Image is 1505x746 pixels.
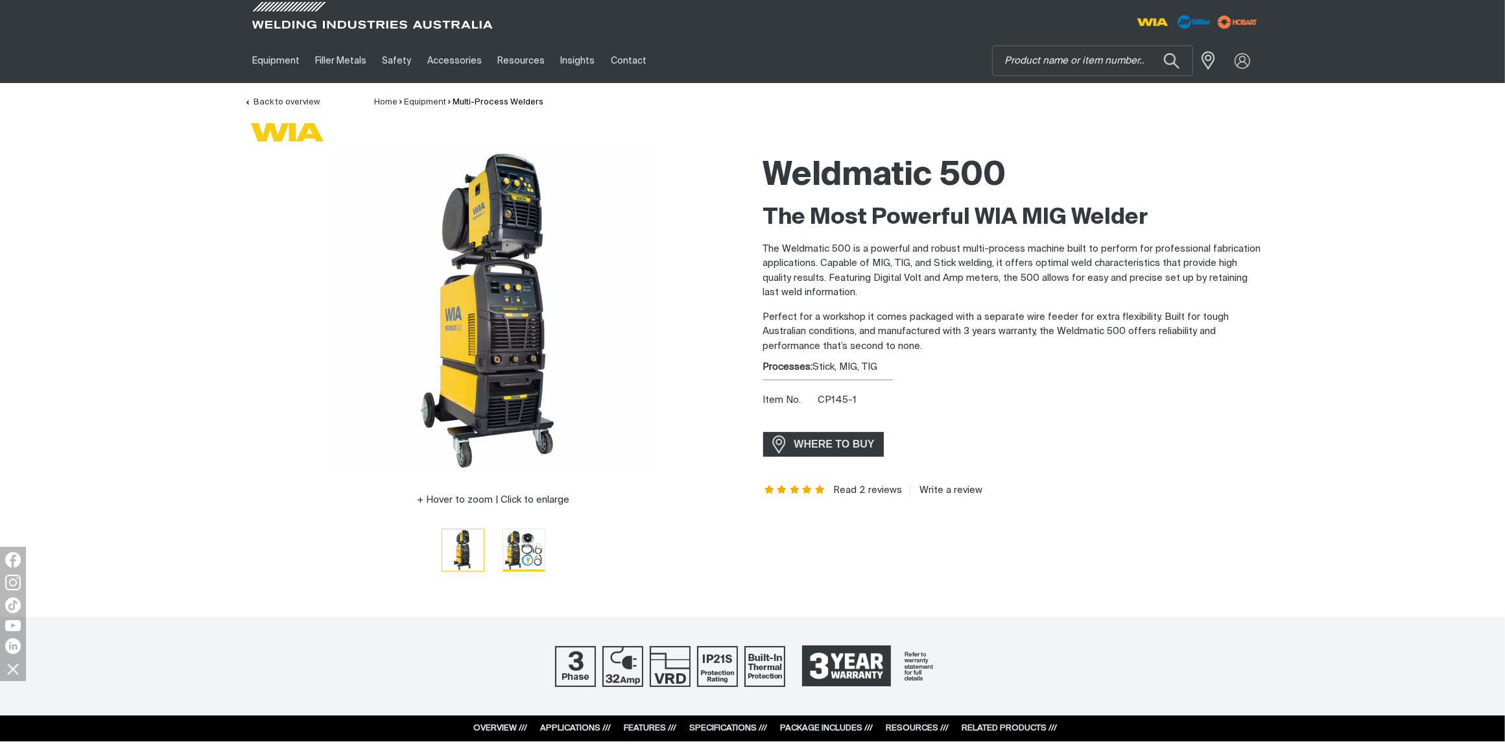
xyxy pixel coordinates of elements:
[5,597,21,613] img: TikTok
[786,434,883,455] span: WHERE TO BUY
[763,393,816,408] span: Item No.
[244,38,1007,83] nav: Main
[374,98,397,106] a: Home
[244,38,307,83] a: Equipment
[650,646,691,687] img: Voltage Reduction Device
[409,492,577,508] button: Hover to zoom | Click to enlarge
[490,38,552,83] a: Resources
[453,98,544,106] a: Multi-Process Welders
[781,724,873,732] a: PACKAGE INCLUDES ///
[910,485,983,496] a: Write a review
[886,724,949,732] a: RESOURCES ///
[331,149,656,473] img: Weldmatic 500
[2,658,24,680] img: hide socials
[474,724,528,732] a: OVERVIEW ///
[1214,12,1261,32] img: miller
[307,38,374,83] a: Filler Metals
[541,724,611,732] a: APPLICATIONS ///
[552,38,602,83] a: Insights
[602,646,643,687] img: 32 Amp Supply Plug
[763,432,884,456] a: WHERE TO BUY
[5,620,21,631] img: YouTube
[5,575,21,590] img: Instagram
[690,724,768,732] a: SPECIFICATIONS ///
[5,552,21,568] img: Facebook
[555,646,596,687] img: Three Phase
[818,395,857,405] span: CP145-1
[244,98,320,106] a: Back to overview of Multi-Process Welders
[374,38,419,83] a: Safety
[833,485,902,496] a: Read 2 reviews
[624,724,677,732] a: FEATURES ///
[792,640,950,693] a: 3 Year Warranty
[962,724,1058,732] a: RELATED PRODUCTS ///
[442,529,484,571] img: Weldmatic 500
[763,310,1261,354] p: Perfect for a workshop it comes packaged with a separate wire feeder for extra flexibility. Built...
[763,155,1261,197] h1: Weldmatic 500
[763,360,1261,375] div: Stick, MIG, TIG
[503,529,545,572] button: Go to slide 2
[763,204,1261,232] h2: The Most Powerful WIA MIG Welder
[697,646,738,687] img: IP21S Protection Rating
[603,38,654,83] a: Contact
[1150,45,1194,76] button: Search products
[374,96,544,109] nav: Breadcrumb
[993,46,1192,75] input: Product name or item number...
[5,638,21,654] img: LinkedIn
[503,529,545,571] img: Weldmatic 500
[763,242,1261,300] p: The Weldmatic 500 is a powerful and robust multi-process machine built to perform for professiona...
[763,362,813,372] strong: Processes:
[763,486,827,495] span: Rating: 5
[744,646,785,687] img: Built In Thermal Protection
[442,529,484,572] button: Go to slide 1
[420,38,490,83] a: Accessories
[404,98,446,106] a: Equipment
